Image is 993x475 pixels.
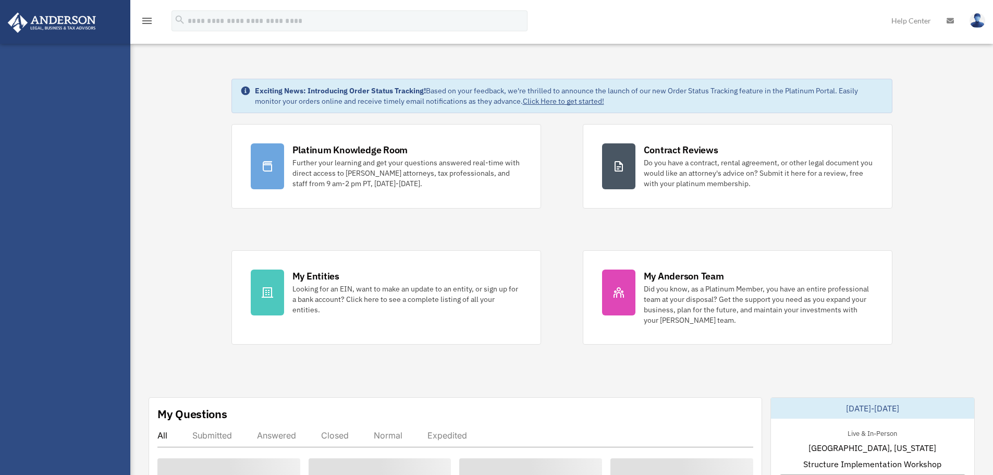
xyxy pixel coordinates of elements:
[803,458,941,470] span: Structure Implementation Workshop
[157,430,167,441] div: All
[255,86,884,106] div: Based on your feedback, we're thrilled to announce the launch of our new Order Status Tracking fe...
[427,430,467,441] div: Expedited
[644,157,873,189] div: Do you have a contract, rental agreement, or other legal document you would like an attorney's ad...
[157,406,227,422] div: My Questions
[523,96,604,106] a: Click Here to get started!
[321,430,349,441] div: Closed
[192,430,232,441] div: Submitted
[231,124,541,209] a: Platinum Knowledge Room Further your learning and get your questions answered real-time with dire...
[292,284,522,315] div: Looking for an EIN, want to make an update to an entity, or sign up for a bank account? Click her...
[141,15,153,27] i: menu
[583,124,892,209] a: Contract Reviews Do you have a contract, rental agreement, or other legal document you would like...
[292,270,339,283] div: My Entities
[292,143,408,156] div: Platinum Knowledge Room
[257,430,296,441] div: Answered
[808,442,936,454] span: [GEOGRAPHIC_DATA], [US_STATE]
[644,284,873,325] div: Did you know, as a Platinum Member, you have an entire professional team at your disposal? Get th...
[231,250,541,345] a: My Entities Looking for an EIN, want to make an update to an entity, or sign up for a bank accoun...
[141,18,153,27] a: menu
[255,86,426,95] strong: Exciting News: Introducing Order Status Tracking!
[839,427,905,438] div: Live & In-Person
[583,250,892,345] a: My Anderson Team Did you know, as a Platinum Member, you have an entire professional team at your...
[771,398,974,419] div: [DATE]-[DATE]
[5,13,99,33] img: Anderson Advisors Platinum Portal
[292,157,522,189] div: Further your learning and get your questions answered real-time with direct access to [PERSON_NAM...
[644,143,718,156] div: Contract Reviews
[970,13,985,28] img: User Pic
[374,430,402,441] div: Normal
[644,270,724,283] div: My Anderson Team
[174,14,186,26] i: search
